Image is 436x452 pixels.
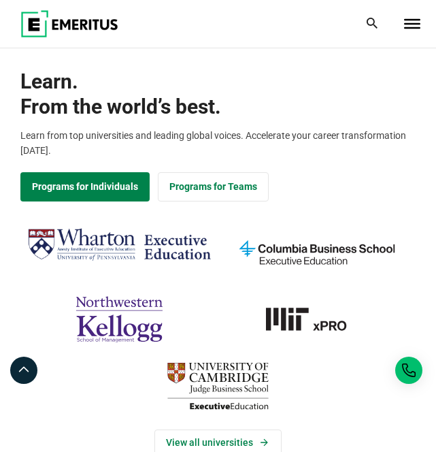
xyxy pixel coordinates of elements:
p: Learn from top universities and leading global voices. Accelerate your career transformation [DATE]. [20,128,416,159]
a: Explore Programs [20,172,150,202]
img: northwestern-kellogg [27,289,212,349]
h1: Learn. [20,69,416,120]
a: MIT-xPRO [225,289,409,349]
img: Wharton Executive Education [27,222,212,268]
button: Toggle Menu [404,19,420,29]
img: MIT xPRO [225,289,409,349]
img: columbia-business-school [225,222,409,282]
span: From the world’s best. [20,94,416,120]
a: Explore for Business [158,172,269,202]
img: cambridge-judge-business-school [126,356,310,416]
